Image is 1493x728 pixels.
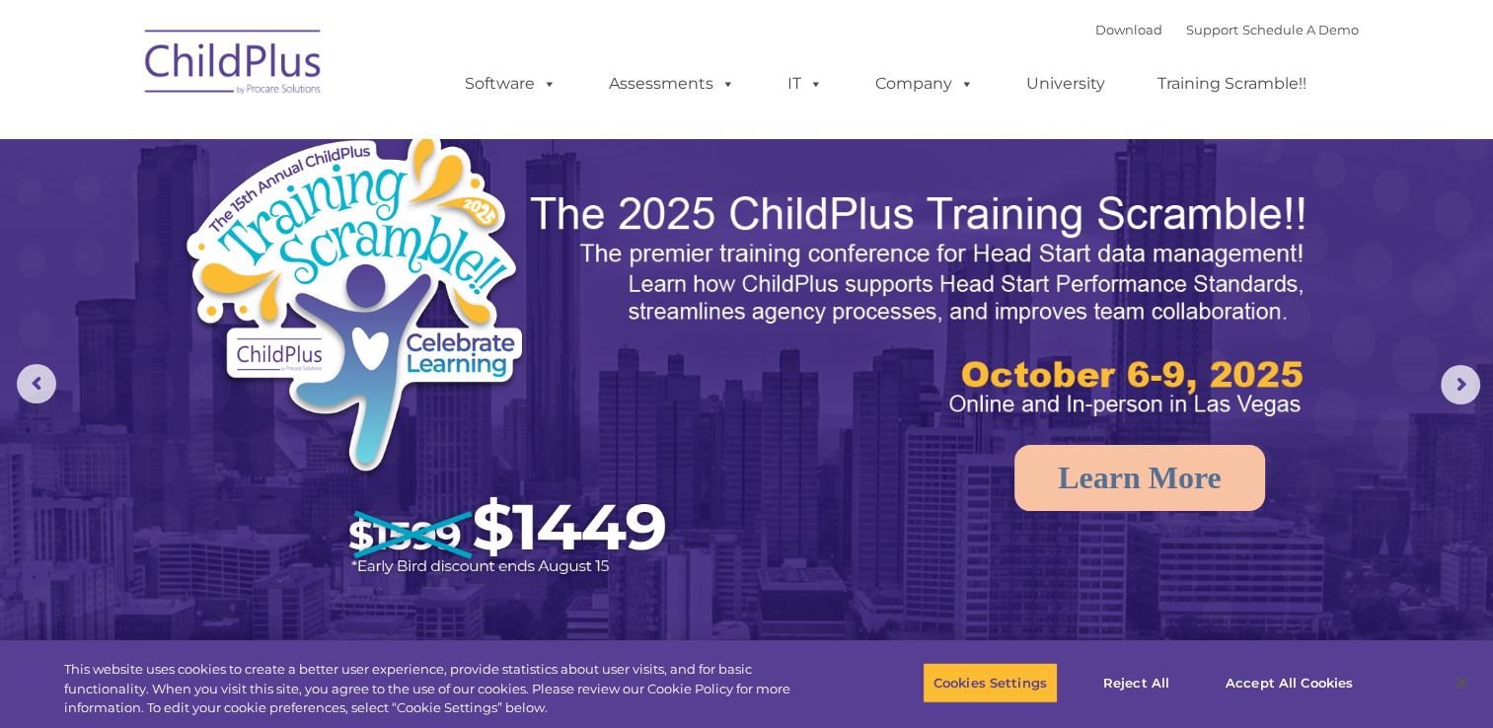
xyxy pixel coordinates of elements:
[1440,661,1483,704] button: Close
[64,660,821,718] div: This website uses cookies to create a better user experience, provide statistics about user visit...
[1215,662,1364,703] button: Accept All Cookies
[135,16,333,114] img: ChildPlus by Procare Solutions
[1186,22,1238,37] a: Support
[1075,662,1198,703] button: Reject All
[445,64,576,104] a: Software
[589,64,755,104] a: Assessments
[1242,22,1359,37] a: Schedule A Demo
[1095,22,1359,37] font: |
[768,64,843,104] a: IT
[923,662,1058,703] button: Cookies Settings
[274,130,335,145] span: Last name
[1095,22,1162,37] a: Download
[1007,64,1125,104] a: University
[274,211,358,226] span: Phone number
[1138,64,1326,104] a: Training Scramble!!
[856,64,994,104] a: Company
[1014,445,1265,511] a: Learn More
